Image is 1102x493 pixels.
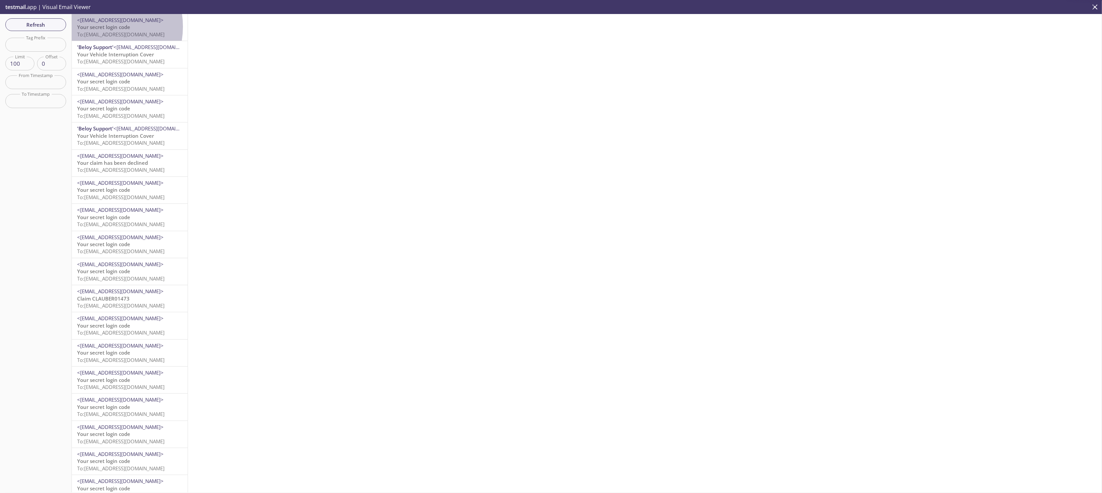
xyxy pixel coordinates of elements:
[77,478,164,484] span: <[EMAIL_ADDRESS][DOMAIN_NAME]>
[77,248,165,255] span: To: [EMAIL_ADDRESS][DOMAIN_NAME]
[72,204,188,230] div: <[EMAIL_ADDRESS][DOMAIN_NAME]>Your secret login codeTo:[EMAIL_ADDRESS][DOMAIN_NAME]
[72,41,188,68] div: 'Beloy Support'<[EMAIL_ADDRESS][DOMAIN_NAME]>Your Vehicle Interruption CoverTo:[EMAIL_ADDRESS][DO...
[114,125,200,132] span: <[EMAIL_ADDRESS][DOMAIN_NAME]>
[72,14,188,41] div: <[EMAIL_ADDRESS][DOMAIN_NAME]>Your secret login codeTo:[EMAIL_ADDRESS][DOMAIN_NAME]
[77,152,164,159] span: <[EMAIL_ADDRESS][DOMAIN_NAME]>
[77,342,164,349] span: <[EMAIL_ADDRESS][DOMAIN_NAME]>
[72,312,188,339] div: <[EMAIL_ADDRESS][DOMAIN_NAME]>Your secret login codeTo:[EMAIL_ADDRESS][DOMAIN_NAME]
[77,179,164,186] span: <[EMAIL_ADDRESS][DOMAIN_NAME]>
[72,448,188,475] div: <[EMAIL_ADDRESS][DOMAIN_NAME]>Your secret login codeTo:[EMAIL_ADDRESS][DOMAIN_NAME]
[77,458,130,464] span: Your secret login code
[77,17,164,23] span: <[EMAIL_ADDRESS][DOMAIN_NAME]>
[114,44,200,50] span: <[EMAIL_ADDRESS][DOMAIN_NAME]>
[77,234,164,240] span: <[EMAIL_ADDRESS][DOMAIN_NAME]>
[77,329,165,336] span: To: [EMAIL_ADDRESS][DOMAIN_NAME]
[77,159,148,166] span: Your claim has been declined
[77,112,165,119] span: To: [EMAIL_ADDRESS][DOMAIN_NAME]
[77,221,165,227] span: To: [EMAIL_ADDRESS][DOMAIN_NAME]
[77,268,130,275] span: Your secret login code
[72,258,188,285] div: <[EMAIL_ADDRESS][DOMAIN_NAME]>Your secret login codeTo:[EMAIL_ADDRESS][DOMAIN_NAME]
[77,166,165,173] span: To: [EMAIL_ADDRESS][DOMAIN_NAME]
[5,18,66,31] button: Refresh
[77,322,130,329] span: Your secret login code
[72,122,188,149] div: 'Beloy Support'<[EMAIL_ADDRESS][DOMAIN_NAME]>Your Vehicle Interruption CoverTo:[EMAIL_ADDRESS][DO...
[72,340,188,366] div: <[EMAIL_ADDRESS][DOMAIN_NAME]>Your secret login codeTo:[EMAIL_ADDRESS][DOMAIN_NAME]
[77,125,114,132] span: 'Beloy Support'
[77,411,165,417] span: To: [EMAIL_ADDRESS][DOMAIN_NAME]
[77,275,165,282] span: To: [EMAIL_ADDRESS][DOMAIN_NAME]
[72,394,188,420] div: <[EMAIL_ADDRESS][DOMAIN_NAME]>Your secret login codeTo:[EMAIL_ADDRESS][DOMAIN_NAME]
[77,396,164,403] span: <[EMAIL_ADDRESS][DOMAIN_NAME]>
[77,105,130,112] span: Your secret login code
[77,288,164,295] span: <[EMAIL_ADDRESS][DOMAIN_NAME]>
[77,51,154,58] span: Your Vehicle Interruption Cover
[5,3,26,11] span: testmail
[77,404,130,410] span: Your secret login code
[77,44,114,50] span: 'Beloy Support'
[77,71,164,78] span: <[EMAIL_ADDRESS][DOMAIN_NAME]>
[72,95,188,122] div: <[EMAIL_ADDRESS][DOMAIN_NAME]>Your secret login codeTo:[EMAIL_ADDRESS][DOMAIN_NAME]
[77,98,164,105] span: <[EMAIL_ADDRESS][DOMAIN_NAME]>
[77,424,164,430] span: <[EMAIL_ADDRESS][DOMAIN_NAME]>
[77,465,165,472] span: To: [EMAIL_ADDRESS][DOMAIN_NAME]
[77,139,165,146] span: To: [EMAIL_ADDRESS][DOMAIN_NAME]
[77,438,165,445] span: To: [EMAIL_ADDRESS][DOMAIN_NAME]
[77,58,165,65] span: To: [EMAIL_ADDRESS][DOMAIN_NAME]
[72,367,188,393] div: <[EMAIL_ADDRESS][DOMAIN_NAME]>Your secret login codeTo:[EMAIL_ADDRESS][DOMAIN_NAME]
[77,302,165,309] span: To: [EMAIL_ADDRESS][DOMAIN_NAME]
[72,68,188,95] div: <[EMAIL_ADDRESS][DOMAIN_NAME]>Your secret login codeTo:[EMAIL_ADDRESS][DOMAIN_NAME]
[77,369,164,376] span: <[EMAIL_ADDRESS][DOMAIN_NAME]>
[77,431,130,437] span: Your secret login code
[77,241,130,248] span: Your secret login code
[72,285,188,312] div: <[EMAIL_ADDRESS][DOMAIN_NAME]>Claim CLAUBER01473To:[EMAIL_ADDRESS][DOMAIN_NAME]
[77,132,154,139] span: Your Vehicle Interruption Cover
[11,20,61,29] span: Refresh
[72,150,188,176] div: <[EMAIL_ADDRESS][DOMAIN_NAME]>Your claim has been declinedTo:[EMAIL_ADDRESS][DOMAIN_NAME]
[77,214,130,220] span: Your secret login code
[77,31,165,38] span: To: [EMAIL_ADDRESS][DOMAIN_NAME]
[77,295,130,302] span: Claim CLAUBER01473
[77,194,165,200] span: To: [EMAIL_ADDRESS][DOMAIN_NAME]
[77,206,164,213] span: <[EMAIL_ADDRESS][DOMAIN_NAME]>
[77,315,164,322] span: <[EMAIL_ADDRESS][DOMAIN_NAME]>
[77,349,130,356] span: Your secret login code
[77,78,130,85] span: Your secret login code
[77,485,130,492] span: Your secret login code
[77,24,130,30] span: Your secret login code
[72,231,188,258] div: <[EMAIL_ADDRESS][DOMAIN_NAME]>Your secret login codeTo:[EMAIL_ADDRESS][DOMAIN_NAME]
[72,421,188,448] div: <[EMAIL_ADDRESS][DOMAIN_NAME]>Your secret login codeTo:[EMAIL_ADDRESS][DOMAIN_NAME]
[77,85,165,92] span: To: [EMAIL_ADDRESS][DOMAIN_NAME]
[77,357,165,363] span: To: [EMAIL_ADDRESS][DOMAIN_NAME]
[77,451,164,457] span: <[EMAIL_ADDRESS][DOMAIN_NAME]>
[72,177,188,203] div: <[EMAIL_ADDRESS][DOMAIN_NAME]>Your secret login codeTo:[EMAIL_ADDRESS][DOMAIN_NAME]
[77,261,164,268] span: <[EMAIL_ADDRESS][DOMAIN_NAME]>
[77,384,165,390] span: To: [EMAIL_ADDRESS][DOMAIN_NAME]
[77,377,130,383] span: Your secret login code
[77,186,130,193] span: Your secret login code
